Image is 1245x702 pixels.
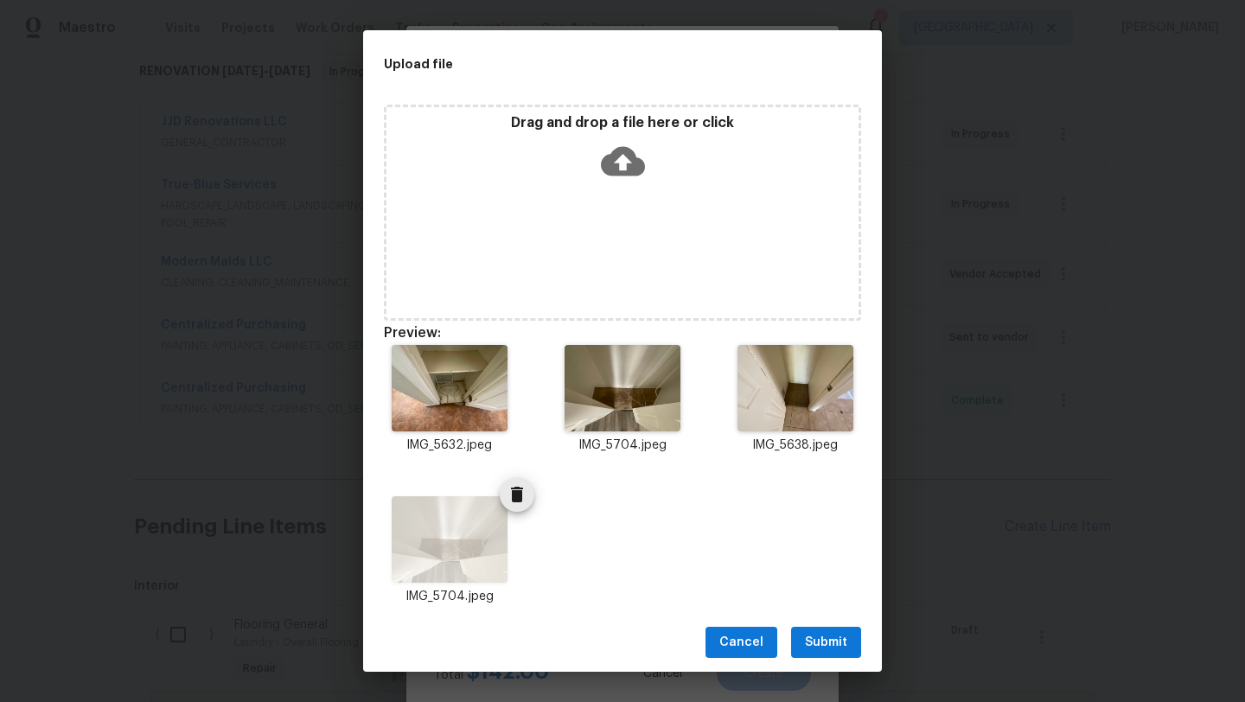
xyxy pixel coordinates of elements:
p: Drag and drop a file here or click [386,114,859,132]
button: Cancel [705,627,777,659]
img: Z [565,345,680,431]
img: Z [392,496,507,583]
p: IMG_5704.jpeg [384,588,515,606]
p: IMG_5632.jpeg [384,437,515,455]
img: 9k= [737,345,852,431]
h2: Upload file [384,54,783,73]
span: Submit [805,632,847,654]
p: IMG_5704.jpeg [557,437,688,455]
p: IMG_5638.jpeg [730,437,861,455]
img: 2Q== [392,345,507,431]
button: Submit [791,627,861,659]
button: Delete [500,477,534,512]
span: Cancel [719,632,763,654]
